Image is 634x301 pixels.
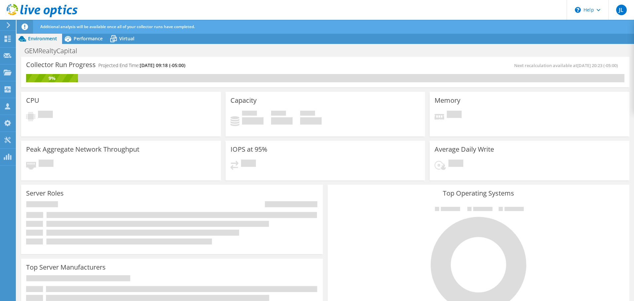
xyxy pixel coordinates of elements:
h1: GEMRealtyCapital [21,47,88,55]
h3: Top Operating Systems [333,190,624,197]
h4: Projected End Time: [98,62,185,69]
span: Virtual [119,35,134,42]
h4: 0 GiB [300,117,322,125]
span: Pending [241,160,256,169]
span: JL [616,5,627,15]
h3: Average Daily Write [435,146,494,153]
h3: Capacity [230,97,257,104]
span: [DATE] 20:23 (-05:00) [577,62,618,68]
span: Pending [38,111,53,120]
h3: CPU [26,97,39,104]
span: Free [271,111,286,117]
h3: IOPS at 95% [230,146,267,153]
h3: Top Server Manufacturers [26,264,106,271]
span: Additional analysis will be available once all of your collector runs have completed. [40,24,195,29]
h4: 0 GiB [271,117,293,125]
div: 9% [26,75,78,82]
span: Performance [74,35,103,42]
h4: 0 GiB [242,117,264,125]
h3: Memory [435,97,460,104]
span: Pending [39,160,53,169]
span: Total [300,111,315,117]
span: Pending [448,160,463,169]
svg: \n [575,7,581,13]
span: Environment [28,35,57,42]
span: [DATE] 09:18 (-05:00) [140,62,185,68]
span: Used [242,111,257,117]
h3: Server Roles [26,190,64,197]
span: Next recalculation available at [514,62,621,68]
h3: Peak Aggregate Network Throughput [26,146,139,153]
span: Pending [447,111,462,120]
